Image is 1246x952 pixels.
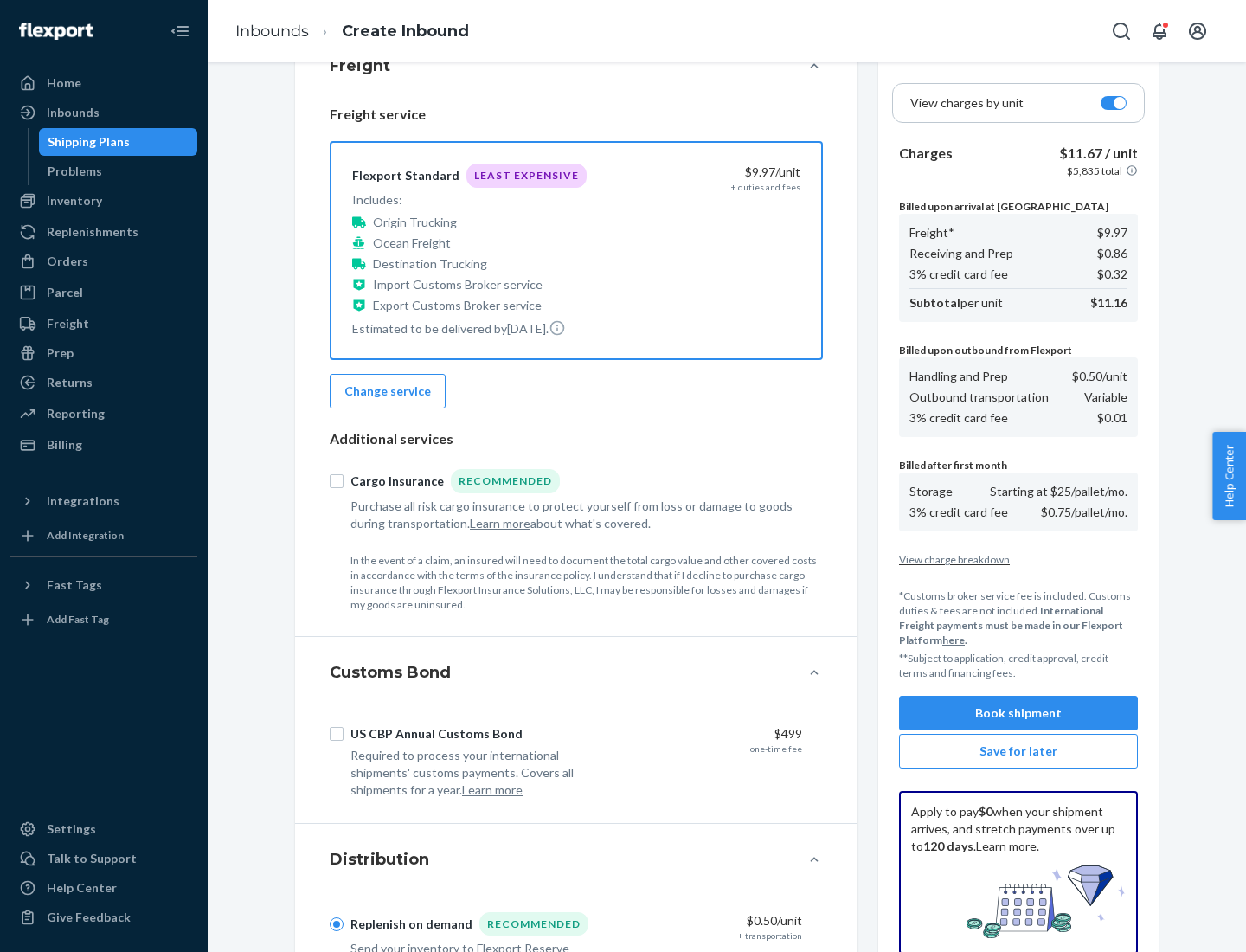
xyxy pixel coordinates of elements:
[899,552,1138,567] button: View charge breakdown
[731,181,800,193] div: + duties and fees
[330,105,823,125] p: Freight service
[10,904,197,931] button: Give Feedback
[1104,14,1139,48] button: Open Search Box
[47,492,119,510] div: Integrations
[330,848,429,871] h4: Distribution
[909,389,1049,406] p: Outbound transportation
[19,23,93,40] img: Flexport logo
[1059,144,1138,164] p: $11.67 / unit
[352,191,587,209] p: Includes:
[1097,224,1127,241] p: $9.97
[330,474,344,488] input: Cargo InsuranceRecommended
[451,469,560,492] div: Recommended
[330,55,390,77] h4: Freight
[330,374,446,408] button: Change service
[1180,14,1215,48] button: Open account menu
[47,344,74,362] div: Prep
[909,483,953,500] p: Storage
[1212,432,1246,520] button: Help Center
[10,845,197,872] a: Talk to Support
[10,571,197,599] button: Fast Tags
[373,276,543,293] p: Import Customs Broker service
[373,214,457,231] p: Origin Trucking
[47,104,100,121] div: Inbounds
[330,917,344,931] input: Replenish on demandRecommended
[47,284,83,301] div: Parcel
[10,69,197,97] a: Home
[47,879,117,897] div: Help Center
[47,612,109,627] div: Add Fast Tag
[909,245,1013,262] p: Receiving and Prep
[899,696,1138,730] button: Book shipment
[750,743,802,755] div: one-time fee
[39,128,198,156] a: Shipping Plans
[479,912,588,936] div: Recommended
[10,400,197,428] a: Reporting
[1097,266,1127,283] p: $0.32
[10,874,197,902] a: Help Center
[899,145,953,161] b: Charges
[10,99,197,126] a: Inbounds
[350,725,523,743] div: US CBP Annual Customs Bond
[48,163,102,180] div: Problems
[10,431,197,459] a: Billing
[350,498,802,532] div: Purchase all risk cargo insurance to protect yourself from loss or damage to goods during transpo...
[10,339,197,367] a: Prep
[990,483,1127,500] p: Starting at $25/pallet/mo.
[10,279,197,306] a: Parcel
[1097,245,1127,262] p: $0.86
[1041,504,1127,521] p: $0.75/pallet/mo.
[470,515,530,532] button: Learn more
[909,504,1008,521] p: 3% credit card fee
[909,266,1008,283] p: 3% credit card fee
[330,429,823,449] p: Additional services
[1084,389,1127,406] p: Variable
[976,839,1037,853] a: Learn more
[10,248,197,275] a: Orders
[47,374,93,391] div: Returns
[330,661,451,684] h4: Customs Bond
[350,747,608,799] div: Required to process your international shipments' customs payments. Covers all shipments for a year.
[163,14,197,48] button: Close Navigation
[1067,164,1122,178] p: $5,835 total
[622,725,802,743] div: $499
[47,436,82,453] div: Billing
[462,782,523,799] button: Learn more
[899,458,1138,473] p: Billed after first month
[10,815,197,843] a: Settings
[47,909,131,926] div: Give Feedback
[909,295,960,310] b: Subtotal
[352,167,459,184] div: Flexport Standard
[352,319,587,338] p: Estimated to be delivered by [DATE] .
[47,528,124,543] div: Add Integration
[373,255,487,273] p: Destination Trucking
[330,727,344,741] input: US CBP Annual Customs Bond
[622,912,802,929] div: $0.50 /unit
[923,839,973,853] b: 120 days
[910,94,1024,112] p: View charges by unit
[10,218,197,246] a: Replenishments
[222,6,483,57] ol: breadcrumbs
[738,929,802,942] div: + transportation
[899,604,1123,646] b: International Freight payments must be made in our Flexport Platform .
[620,164,800,181] div: $9.97 /unit
[47,223,138,241] div: Replenishments
[1072,368,1127,385] p: $0.50 /unit
[10,606,197,634] a: Add Fast Tag
[899,199,1138,214] p: Billed upon arrival at [GEOGRAPHIC_DATA]
[39,158,198,185] a: Problems
[10,187,197,215] a: Inventory
[899,651,1138,680] p: **Subject to application, credit approval, credit terms and financing fees.
[1142,14,1177,48] button: Open notifications
[10,522,197,550] a: Add Integration
[909,409,1008,427] p: 3% credit card fee
[47,850,137,867] div: Talk to Support
[350,916,472,933] div: Replenish on demand
[342,22,469,41] a: Create Inbound
[373,235,451,252] p: Ocean Freight
[47,405,105,422] div: Reporting
[47,192,102,209] div: Inventory
[350,473,444,490] div: Cargo Insurance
